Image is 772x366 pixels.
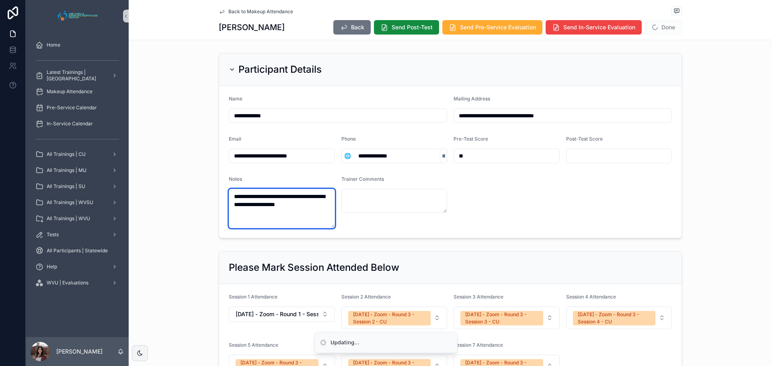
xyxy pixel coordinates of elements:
[454,342,503,348] span: Session 7 Attendance
[454,294,503,300] span: Session 3 Attendance
[351,23,364,31] span: Back
[47,88,92,95] span: Makeup Attendance
[47,264,57,270] span: Help
[31,260,124,274] a: Help
[353,311,426,325] div: [DATE] - Zoom - Round 3 - Session 2 - CU
[341,307,448,329] button: Select Button
[563,23,635,31] span: Send In-Service Evaluation
[47,280,88,286] span: WVU | Evaluations
[31,100,124,115] a: Pre-Service Calendar
[31,147,124,162] a: All Trainings | CU
[374,20,439,35] button: Send Post-Test
[47,215,90,222] span: All Trainings | WVU
[228,8,293,15] span: Back to Makeup Attendance
[392,23,433,31] span: Send Post-Test
[31,211,124,226] a: All Trainings | WVU
[331,339,359,347] div: Updating...
[546,20,642,35] button: Send In-Service Evaluation
[47,69,105,82] span: Latest Trainings | [GEOGRAPHIC_DATA]
[31,243,124,258] a: All Participants | Statewide
[578,311,651,325] div: [DATE] - Zoom - Round 3 - Session 4 - CU
[31,227,124,242] a: Tests
[219,22,285,33] h1: [PERSON_NAME]
[454,136,488,142] span: Pre-Test Score
[47,183,85,190] span: All Trainings | SU
[31,195,124,210] a: All Trainings | WVSU
[31,68,124,83] a: Latest Trainings | [GEOGRAPHIC_DATA]
[344,152,351,160] span: 🌐
[47,42,60,48] span: Home
[342,149,353,163] button: Select Button
[460,23,536,31] span: Send Pre-Service Evaluation
[229,96,242,102] span: Name
[341,294,391,300] span: Session 2 Attendance
[31,163,124,178] a: All Trainings | MU
[566,294,616,300] span: Session 4 Attendance
[219,8,293,15] a: Back to Makeup Attendance
[229,307,335,322] button: Select Button
[55,10,99,22] img: App logo
[236,310,318,318] span: [DATE] - Zoom - Round 1 - Session 1 - SU
[56,348,103,356] p: [PERSON_NAME]
[229,136,241,142] span: Email
[229,294,277,300] span: Session 1 Attendance
[229,176,242,182] span: Notes
[341,136,356,142] span: Phone
[31,84,124,99] a: Makeup Attendance
[229,261,399,274] h2: Please Mark Session Attended Below
[341,176,384,182] span: Trainer Comments
[465,311,538,325] div: [DATE] - Zoom - Round 3 - Session 3 - CU
[31,276,124,290] a: WVU | Evaluations
[47,247,108,254] span: All Participants | Statewide
[47,121,93,127] span: In-Service Calendar
[333,20,371,35] button: Back
[454,96,490,102] span: Mailing Address
[442,20,542,35] button: Send Pre-Service Evaluation
[566,307,672,329] button: Select Button
[454,307,560,329] button: Select Button
[566,136,603,142] span: Post-Test Score
[47,151,86,157] span: All Trainings | CU
[47,231,59,238] span: Tests
[31,117,124,131] a: In-Service Calendar
[47,104,97,111] span: Pre-Service Calendar
[31,179,124,194] a: All Trainings | SU
[238,63,322,76] h2: Participant Details
[31,38,124,52] a: Home
[26,32,129,337] div: scrollable content
[229,342,278,348] span: Session 5 Attendance
[47,199,93,206] span: All Trainings | WVSU
[47,167,86,174] span: All Trainings | MU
